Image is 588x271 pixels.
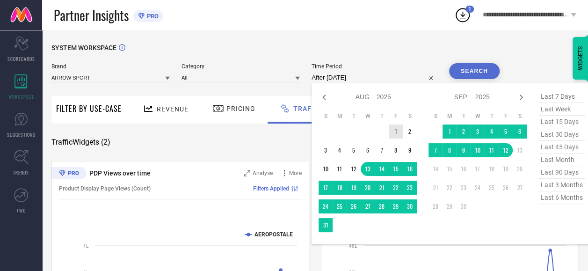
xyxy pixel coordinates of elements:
text: 40L [349,243,357,249]
span: last 90 days [538,166,585,179]
td: Sat Aug 23 2025 [403,181,417,195]
th: Thursday [485,112,499,120]
span: Brand [51,63,170,70]
td: Sun Sep 28 2025 [428,199,443,213]
td: Sun Sep 07 2025 [428,143,443,157]
td: Sat Aug 30 2025 [403,199,417,213]
span: TRENDS [13,169,29,176]
th: Monday [443,112,457,120]
th: Friday [499,112,513,120]
span: last 30 days [538,128,585,141]
td: Thu Sep 04 2025 [485,125,499,139]
td: Thu Sep 11 2025 [485,143,499,157]
td: Sat Sep 06 2025 [513,125,527,139]
td: Tue Aug 05 2025 [347,143,361,157]
span: last 45 days [538,141,585,154]
span: last 7 days [538,90,585,103]
span: Partner Insights [54,6,129,25]
td: Sun Aug 31 2025 [319,218,333,232]
td: Sat Sep 27 2025 [513,181,527,195]
th: Monday [333,112,347,120]
td: Mon Sep 22 2025 [443,181,457,195]
td: Wed Aug 20 2025 [361,181,375,195]
span: Filters Applied [253,185,289,192]
td: Mon Aug 18 2025 [333,181,347,195]
td: Mon Aug 25 2025 [333,199,347,213]
td: Mon Sep 08 2025 [443,143,457,157]
td: Wed Aug 06 2025 [361,143,375,157]
span: Product Display Page Views (Count) [59,185,151,192]
td: Tue Aug 12 2025 [347,162,361,176]
td: Sat Sep 13 2025 [513,143,527,157]
td: Tue Sep 02 2025 [457,125,471,139]
span: FWD [17,207,26,214]
td: Thu Sep 18 2025 [485,162,499,176]
td: Fri Sep 05 2025 [499,125,513,139]
span: last month [538,154,585,166]
td: Sat Aug 02 2025 [403,125,417,139]
td: Thu Sep 25 2025 [485,181,499,195]
span: WORKSPACE [8,93,34,100]
th: Sunday [428,112,443,120]
td: Fri Aug 15 2025 [389,162,403,176]
td: Sun Aug 17 2025 [319,181,333,195]
div: Previous month [319,92,330,103]
span: Category [181,63,300,70]
td: Fri Sep 12 2025 [499,143,513,157]
span: Analyse [253,170,273,176]
th: Sunday [319,112,333,120]
th: Saturday [513,112,527,120]
td: Thu Aug 28 2025 [375,199,389,213]
td: Sun Aug 24 2025 [319,199,333,213]
span: PDP Views over time [89,169,151,177]
span: More [289,170,302,176]
td: Mon Aug 11 2025 [333,162,347,176]
span: SCORECARDS [7,55,35,62]
span: Time Period [312,63,437,70]
td: Sun Aug 10 2025 [319,162,333,176]
td: Sun Aug 03 2025 [319,143,333,157]
span: last 3 months [538,179,585,191]
td: Wed Sep 03 2025 [471,125,485,139]
div: Open download list [454,7,471,23]
span: Traffic Widgets ( 2 ) [51,138,110,147]
span: Filter By Use-Case [56,103,122,114]
td: Wed Sep 24 2025 [471,181,485,195]
td: Thu Aug 14 2025 [375,162,389,176]
div: Premium [51,167,86,181]
td: Tue Aug 26 2025 [347,199,361,213]
td: Mon Sep 29 2025 [443,199,457,213]
th: Wednesday [361,112,375,120]
th: Saturday [403,112,417,120]
td: Thu Aug 21 2025 [375,181,389,195]
td: Sat Aug 09 2025 [403,143,417,157]
span: Traffic [293,105,323,112]
span: SUGGESTIONS [7,131,36,138]
td: Tue Sep 16 2025 [457,162,471,176]
td: Wed Aug 13 2025 [361,162,375,176]
td: Sat Aug 16 2025 [403,162,417,176]
th: Thursday [375,112,389,120]
th: Friday [389,112,403,120]
span: SYSTEM WORKSPACE [51,44,116,51]
span: | [300,185,302,192]
button: Search [449,63,500,79]
input: Select time period [312,72,437,83]
th: Tuesday [457,112,471,120]
span: Pricing [226,105,255,112]
svg: Zoom [244,170,250,176]
td: Wed Sep 17 2025 [471,162,485,176]
td: Sun Sep 21 2025 [428,181,443,195]
text: 1L [83,243,89,249]
td: Fri Aug 08 2025 [389,143,403,157]
span: Revenue [157,105,189,113]
td: Fri Sep 19 2025 [499,162,513,176]
span: last 6 months [538,191,585,204]
td: Sun Sep 14 2025 [428,162,443,176]
th: Tuesday [347,112,361,120]
td: Fri Aug 29 2025 [389,199,403,213]
td: Sat Sep 20 2025 [513,162,527,176]
span: 1 [468,6,471,12]
th: Wednesday [471,112,485,120]
td: Tue Sep 09 2025 [457,143,471,157]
